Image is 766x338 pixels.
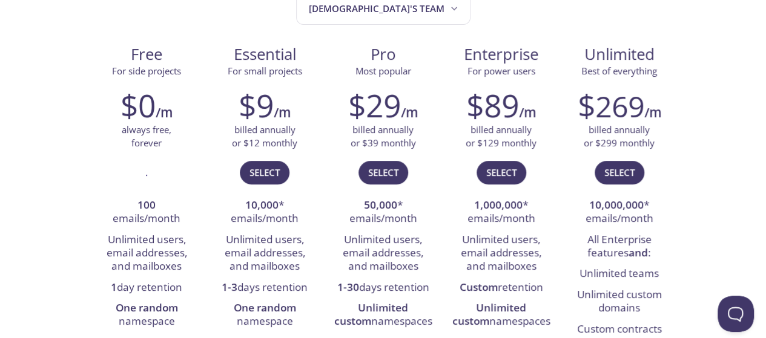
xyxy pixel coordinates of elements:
[355,65,411,77] span: Most popular
[121,87,156,123] h2: $0
[569,230,669,264] li: All Enterprise features :
[351,123,416,149] p: billed annually or $39 monthly
[595,86,644,126] span: 269
[466,87,519,123] h2: $89
[137,198,156,212] strong: 100
[595,161,644,184] button: Select
[358,161,408,184] button: Select
[116,301,178,314] strong: One random
[97,278,197,298] li: day retention
[401,102,418,123] h6: /m
[578,87,644,123] h2: $
[644,102,661,123] h6: /m
[215,298,315,333] li: namespace
[451,230,551,278] li: Unlimited users, email addresses, and mailboxes
[604,164,635,180] span: Select
[466,123,537,149] p: billed annually or $129 monthly
[584,123,655,149] p: billed annually or $299 monthly
[156,102,173,123] h6: /m
[97,44,196,65] span: Free
[569,264,669,284] li: Unlimited teams
[519,102,536,123] h6: /m
[122,123,171,149] p: always free, forever
[486,164,517,180] span: Select
[333,298,433,333] li: namespaces
[451,195,551,230] li: * emails/month
[333,230,433,278] li: Unlimited users, email addresses, and mailboxes
[569,195,669,230] li: * emails/month
[334,301,409,328] strong: Unlimited custom
[222,280,237,294] strong: 1-3
[234,301,296,314] strong: One random
[581,65,657,77] span: Best of everything
[467,65,535,77] span: For power users
[97,230,197,278] li: Unlimited users, email addresses, and mailboxes
[629,245,648,259] strong: and
[337,280,359,294] strong: 1-30
[584,44,655,65] span: Unlimited
[249,164,280,180] span: Select
[474,198,523,212] strong: 1,000,000
[216,44,314,65] span: Essential
[589,198,644,212] strong: 10,000,000
[239,87,274,123] h2: $9
[452,44,550,65] span: Enterprise
[111,280,117,294] strong: 1
[309,1,460,17] span: [DEMOGRAPHIC_DATA]'s team
[451,278,551,298] li: retention
[718,296,754,332] iframe: Help Scout Beacon - Open
[364,198,397,212] strong: 50,000
[333,195,433,230] li: * emails/month
[348,87,401,123] h2: $29
[477,161,526,184] button: Select
[215,230,315,278] li: Unlimited users, email addresses, and mailboxes
[333,278,433,298] li: days retention
[452,301,527,328] strong: Unlimited custom
[215,278,315,298] li: days retention
[228,65,302,77] span: For small projects
[245,198,279,212] strong: 10,000
[232,123,297,149] p: billed annually or $12 monthly
[334,44,432,65] span: Pro
[569,285,669,319] li: Unlimited custom domains
[97,195,197,230] li: emails/month
[368,164,398,180] span: Select
[274,102,291,123] h6: /m
[97,298,197,333] li: namespace
[451,298,551,333] li: namespaces
[240,161,289,184] button: Select
[215,195,315,230] li: * emails/month
[112,65,181,77] span: For side projects
[460,280,498,294] strong: Custom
